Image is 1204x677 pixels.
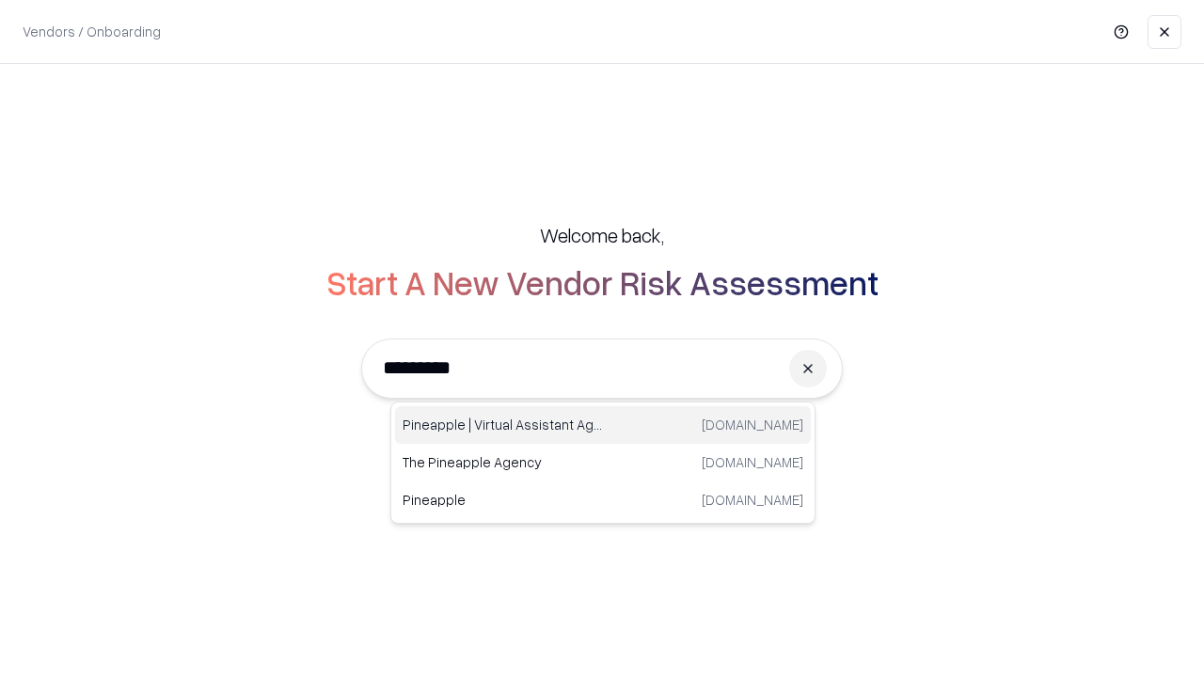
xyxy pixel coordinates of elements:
div: Suggestions [390,401,816,524]
p: [DOMAIN_NAME] [702,452,803,472]
p: The Pineapple Agency [403,452,603,472]
h5: Welcome back, [540,222,664,248]
p: Pineapple [403,490,603,510]
p: [DOMAIN_NAME] [702,415,803,434]
p: Pineapple | Virtual Assistant Agency [403,415,603,434]
h2: Start A New Vendor Risk Assessment [326,263,879,301]
p: [DOMAIN_NAME] [702,490,803,510]
p: Vendors / Onboarding [23,22,161,41]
